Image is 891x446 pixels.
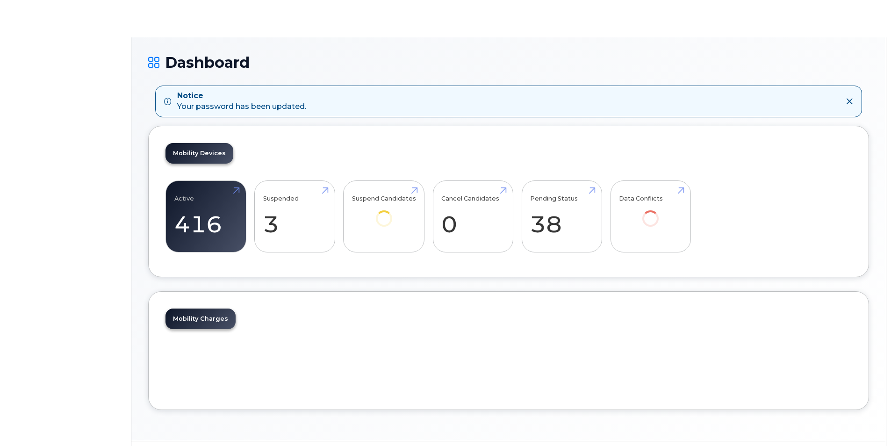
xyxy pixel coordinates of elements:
a: Suspended 3 [263,186,326,247]
a: Pending Status 38 [530,186,593,247]
a: Cancel Candidates 0 [441,186,504,247]
a: Mobility Charges [165,309,236,329]
a: Mobility Devices [165,143,233,164]
strong: Notice [177,91,306,101]
a: Suspend Candidates [352,186,416,239]
div: Your password has been updated. [177,91,306,112]
a: Active 416 [174,186,237,247]
a: Data Conflicts [619,186,682,239]
h1: Dashboard [148,54,869,71]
